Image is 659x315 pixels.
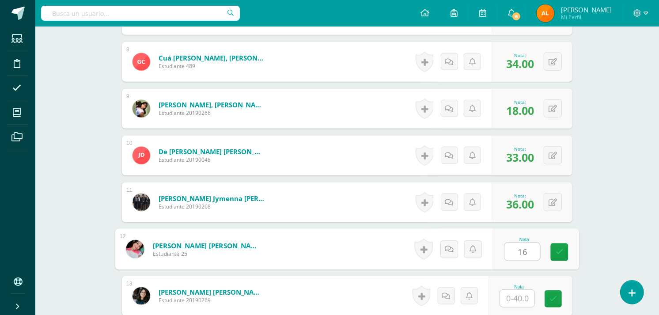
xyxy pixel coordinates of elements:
[506,52,534,58] div: Nota:
[133,147,150,164] img: 31177664e207a15193112c181e5dc4fb.png
[506,150,534,165] span: 33.00
[159,62,265,70] span: Estudiante 489
[511,11,521,21] span: 6
[500,285,538,289] div: Nota
[506,99,534,105] div: Nota:
[537,4,554,22] img: 7c522403d9ccf42216f7c099d830469e.png
[133,287,150,305] img: 754901e49e8ed191e35ce0fcb708540f.png
[561,13,612,21] span: Mi Perfil
[159,296,265,304] span: Estudiante 20190269
[504,237,545,242] div: Nota
[159,147,265,156] a: de [PERSON_NAME] [PERSON_NAME]
[159,203,265,210] span: Estudiante 20190268
[159,156,265,163] span: Estudiante 20190048
[41,6,240,21] input: Busca un usuario...
[133,100,150,118] img: ab9b9fe66b8bf51b70c33e936e940e43.png
[126,240,144,258] img: 315317186e071bee5eb45b4fc810b8eb.png
[133,53,150,71] img: e02fe24f598dfb343298b9a98533b900.png
[159,288,265,296] a: [PERSON_NAME] [PERSON_NAME]
[506,103,534,118] span: 18.00
[159,53,265,62] a: Cuá [PERSON_NAME], [PERSON_NAME]
[159,100,265,109] a: [PERSON_NAME], [PERSON_NAME]
[153,250,262,258] span: Estudiante 25
[500,290,534,307] input: 0-40.0
[506,56,534,71] span: 34.00
[561,5,612,14] span: [PERSON_NAME]
[506,193,534,199] div: Nota:
[153,241,262,250] a: [PERSON_NAME] [PERSON_NAME]
[506,197,534,212] span: 36.00
[505,243,540,261] input: 0-40.0
[506,146,534,152] div: Nota:
[159,109,265,117] span: Estudiante 20190266
[159,194,265,203] a: [PERSON_NAME] Jymenna [PERSON_NAME]
[133,194,150,211] img: 90aa5aeb2ff0daf9afbd96186b3fa3f0.png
